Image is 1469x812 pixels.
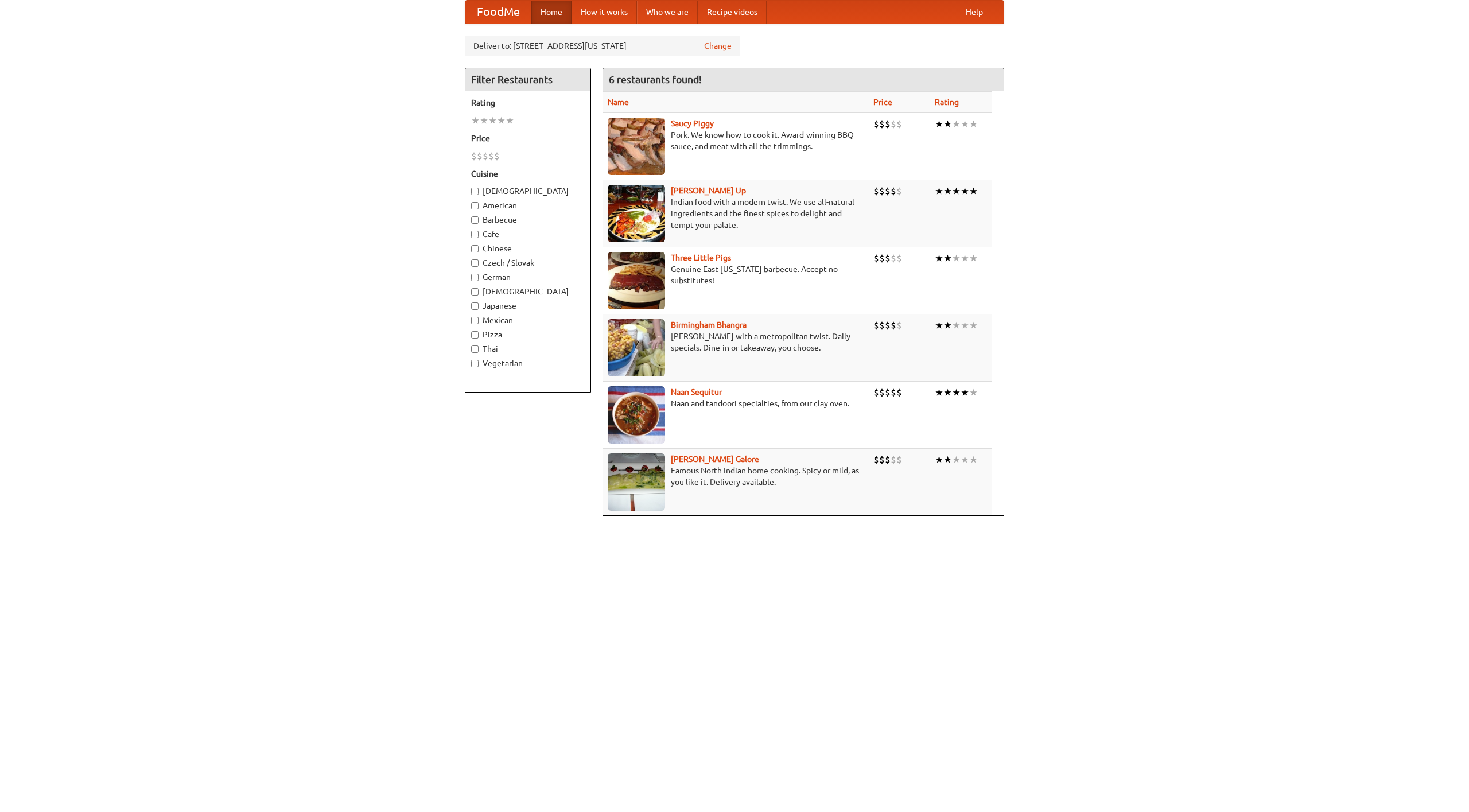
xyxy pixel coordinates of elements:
[961,386,969,399] li: ★
[873,319,879,332] li: $
[671,454,759,464] b: [PERSON_NAME] Galore
[969,185,978,197] li: ★
[471,150,477,162] li: $
[943,386,952,399] li: ★
[471,200,585,211] label: American
[471,317,479,324] input: Mexican
[885,386,891,399] li: $
[608,118,665,175] img: saucy.jpg
[873,118,879,130] li: $
[465,36,740,56] div: Deliver to: [STREET_ADDRESS][US_STATE]
[471,358,585,369] label: Vegetarian
[961,185,969,197] li: ★
[891,386,896,399] li: $
[935,319,943,332] li: ★
[471,329,585,340] label: Pizza
[471,231,479,238] input: Cafe
[608,196,864,231] p: Indian food with a modern twist. We use all-natural ingredients and the finest spices to delight ...
[494,150,500,162] li: $
[471,288,479,296] input: [DEMOGRAPHIC_DATA]
[471,188,479,195] input: [DEMOGRAPHIC_DATA]
[896,118,902,130] li: $
[896,453,902,466] li: $
[896,386,902,399] li: $
[896,185,902,197] li: $
[698,1,767,24] a: Recipe videos
[531,1,572,24] a: Home
[873,252,879,265] li: $
[671,387,722,397] a: Naan Sequitur
[935,386,943,399] li: ★
[891,319,896,332] li: $
[935,98,959,107] a: Rating
[885,453,891,466] li: $
[637,1,698,24] a: Who we are
[704,40,732,52] a: Change
[952,453,961,466] li: ★
[471,271,585,283] label: German
[483,150,488,162] li: $
[961,453,969,466] li: ★
[471,302,479,310] input: Japanese
[935,453,943,466] li: ★
[961,319,969,332] li: ★
[969,252,978,265] li: ★
[608,263,864,286] p: Genuine East [US_STATE] barbecue. Accept no substitutes!
[471,216,479,224] input: Barbecue
[471,243,585,254] label: Chinese
[471,343,585,355] label: Thai
[873,98,892,107] a: Price
[471,97,585,108] h5: Rating
[465,68,590,91] h4: Filter Restaurants
[471,133,585,144] h5: Price
[488,114,497,127] li: ★
[497,114,506,127] li: ★
[969,319,978,332] li: ★
[671,253,731,262] a: Three Little Pigs
[608,465,864,488] p: Famous North Indian home cooking. Spicy or mild, as you like it. Delivery available.
[471,114,480,127] li: ★
[961,118,969,130] li: ★
[471,185,585,197] label: [DEMOGRAPHIC_DATA]
[885,252,891,265] li: $
[471,228,585,240] label: Cafe
[891,252,896,265] li: $
[471,259,479,267] input: Czech / Slovak
[488,150,494,162] li: $
[471,360,479,367] input: Vegetarian
[609,74,702,85] ng-pluralize: 6 restaurants found!
[608,319,665,376] img: bhangra.jpg
[471,214,585,226] label: Barbecue
[879,319,885,332] li: $
[471,331,479,339] input: Pizza
[608,386,665,444] img: naansequitur.jpg
[471,245,479,252] input: Chinese
[465,1,531,24] a: FoodMe
[952,252,961,265] li: ★
[952,118,961,130] li: ★
[885,319,891,332] li: $
[873,185,879,197] li: $
[891,185,896,197] li: $
[879,118,885,130] li: $
[935,185,943,197] li: ★
[671,186,746,195] b: [PERSON_NAME] Up
[506,114,514,127] li: ★
[943,453,952,466] li: ★
[879,185,885,197] li: $
[671,320,747,329] a: Birmingham Bhangra
[873,386,879,399] li: $
[885,118,891,130] li: $
[896,319,902,332] li: $
[969,453,978,466] li: ★
[935,252,943,265] li: ★
[608,453,665,511] img: currygalore.jpg
[608,252,665,309] img: littlepigs.jpg
[943,252,952,265] li: ★
[935,118,943,130] li: ★
[471,202,479,209] input: American
[952,319,961,332] li: ★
